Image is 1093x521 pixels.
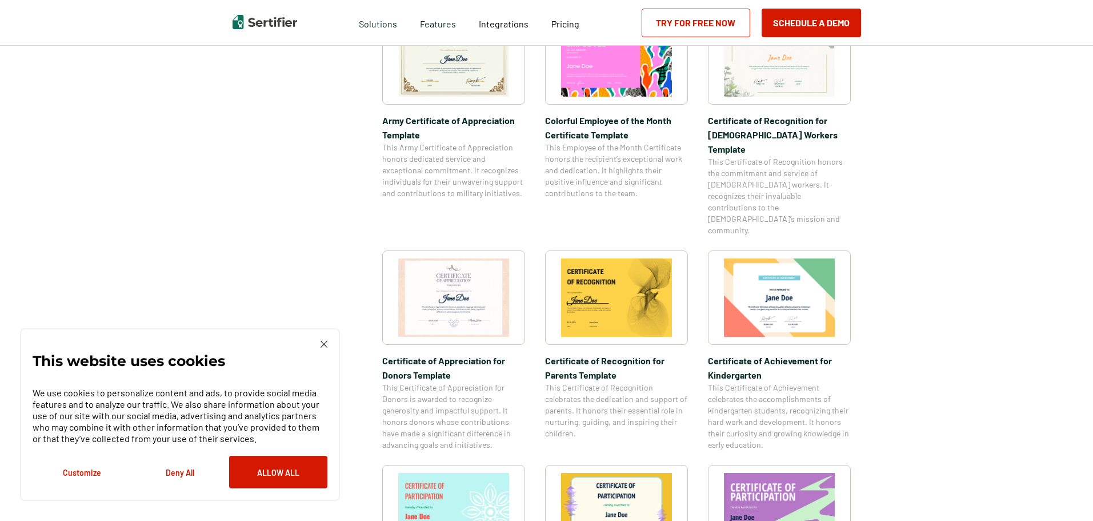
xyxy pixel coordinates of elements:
[398,18,509,97] img: Army Certificate of Appreciation​ Template
[131,456,229,488] button: Deny All
[708,10,851,236] a: Certificate of Recognition for Church Workers TemplateCertificate of Recognition for [DEMOGRAPHIC...
[382,382,525,451] span: This Certificate of Appreciation for Donors is awarded to recognize generosity and impactful supp...
[1036,466,1093,521] iframe: Chat Widget
[233,15,297,29] img: Sertifier | Digital Credentialing Platform
[708,353,851,382] span: Certificate of Achievement for Kindergarten
[479,15,529,30] a: Integrations
[551,15,579,30] a: Pricing
[724,258,835,337] img: Certificate of Achievement for Kindergarten
[545,10,688,236] a: Colorful Employee of the Month Certificate TemplateColorful Employee of the Month Certificate Tem...
[561,18,672,97] img: Colorful Employee of the Month Certificate Template
[545,250,688,451] a: Certificate of Recognition for Parents TemplateCertificate of Recognition for Parents TemplateThi...
[642,9,750,37] a: Try for Free Now
[762,9,861,37] button: Schedule a Demo
[229,456,327,488] button: Allow All
[382,10,525,236] a: Army Certificate of Appreciation​ TemplateArmy Certificate of Appreciation​ TemplateThis Army Cer...
[382,142,525,199] span: This Army Certificate of Appreciation honors dedicated service and exceptional commitment. It rec...
[708,156,851,236] span: This Certificate of Recognition honors the commitment and service of [DEMOGRAPHIC_DATA] workers. ...
[398,258,509,337] img: Certificate of Appreciation for Donors​ Template
[33,387,327,444] p: We use cookies to personalize content and ads, to provide social media features and to analyze ou...
[545,113,688,142] span: Colorful Employee of the Month Certificate Template
[382,250,525,451] a: Certificate of Appreciation for Donors​ TemplateCertificate of Appreciation for Donors​ TemplateT...
[561,258,672,337] img: Certificate of Recognition for Parents Template
[545,353,688,382] span: Certificate of Recognition for Parents Template
[479,18,529,29] span: Integrations
[33,355,225,367] p: This website uses cookies
[545,382,688,439] span: This Certificate of Recognition celebrates the dedication and support of parents. It honors their...
[708,113,851,156] span: Certificate of Recognition for [DEMOGRAPHIC_DATA] Workers Template
[33,456,131,488] button: Customize
[321,341,327,348] img: Cookie Popup Close
[708,382,851,451] span: This Certificate of Achievement celebrates the accomplishments of kindergarten students, recogniz...
[420,15,456,30] span: Features
[382,113,525,142] span: Army Certificate of Appreciation​ Template
[545,142,688,199] span: This Employee of the Month Certificate honors the recipient’s exceptional work and dedication. It...
[382,353,525,382] span: Certificate of Appreciation for Donors​ Template
[551,18,579,29] span: Pricing
[724,18,835,97] img: Certificate of Recognition for Church Workers Template
[708,250,851,451] a: Certificate of Achievement for KindergartenCertificate of Achievement for KindergartenThis Certif...
[359,15,397,30] span: Solutions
